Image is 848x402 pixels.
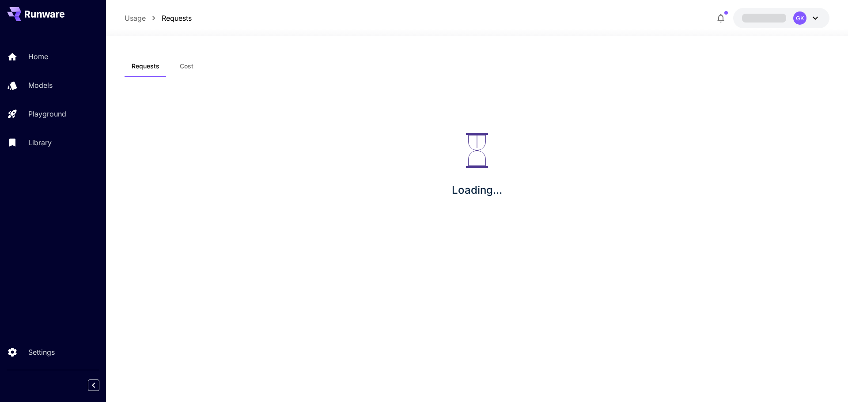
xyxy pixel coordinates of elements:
[162,13,192,23] a: Requests
[28,137,52,148] p: Library
[452,182,502,198] p: Loading...
[28,51,48,62] p: Home
[793,11,806,25] div: GK
[180,62,193,70] span: Cost
[95,377,106,393] div: Collapse sidebar
[132,62,159,70] span: Requests
[125,13,146,23] a: Usage
[28,109,66,119] p: Playground
[28,347,55,357] p: Settings
[733,8,829,28] button: GK
[28,80,53,90] p: Models
[125,13,192,23] nav: breadcrumb
[88,379,99,391] button: Collapse sidebar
